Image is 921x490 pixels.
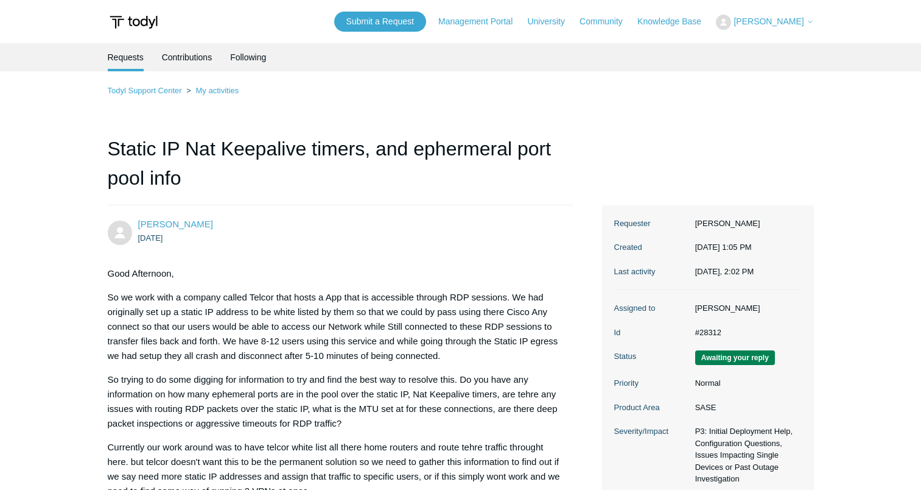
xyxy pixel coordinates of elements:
dt: Priority [614,377,689,389]
dd: [PERSON_NAME] [689,218,802,230]
li: My activities [184,86,239,95]
dt: Created [614,241,689,254]
dt: Last activity [614,266,689,278]
dd: #28312 [689,327,802,339]
dt: Status [614,350,689,363]
button: [PERSON_NAME] [716,15,813,30]
a: Community [580,15,635,28]
span: [PERSON_NAME] [734,16,804,26]
a: Contributions [162,43,212,71]
li: Requests [108,43,144,71]
dt: Id [614,327,689,339]
a: Management Portal [438,15,525,28]
h1: Static IP Nat Keepalive timers, and ephermeral port pool info [108,134,574,205]
a: Submit a Request [334,12,426,32]
p: So we work with a company called Telcor that hosts a App that is accessible through RDP sessions.... [108,290,562,363]
dt: Product Area [614,402,689,414]
a: Knowledge Base [637,15,713,28]
time: 09/24/2025, 14:02 [695,267,754,276]
dd: [PERSON_NAME] [689,302,802,314]
a: [PERSON_NAME] [138,219,213,229]
dt: Requester [614,218,689,230]
dd: SASE [689,402,802,414]
time: 09/22/2025, 13:05 [695,243,752,252]
a: University [527,15,576,28]
a: My activities [195,86,239,95]
dt: Assigned to [614,302,689,314]
img: Todyl Support Center Help Center home page [108,11,159,34]
p: Good Afternoon, [108,266,562,281]
dd: Normal [689,377,802,389]
li: Todyl Support Center [108,86,184,95]
dd: P3: Initial Deployment Help, Configuration Questions, Issues Impacting Single Devices or Past Out... [689,425,802,485]
a: Following [230,43,266,71]
p: So trying to do some digging for information to try and find the best way to resolve this. Do you... [108,372,562,431]
span: Michael Cutinello [138,219,213,229]
dt: Severity/Impact [614,425,689,438]
span: We are waiting for you to respond [695,350,775,365]
a: Todyl Support Center [108,86,182,95]
time: 09/22/2025, 13:05 [138,233,163,243]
